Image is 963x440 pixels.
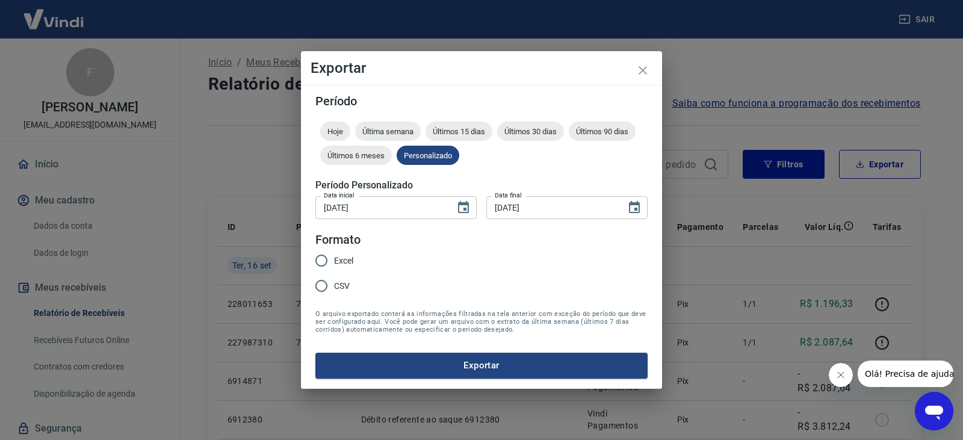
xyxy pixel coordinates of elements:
span: CSV [334,280,350,293]
iframe: Mensagem da empresa [858,361,953,387]
input: DD/MM/YYYY [486,196,618,218]
div: Últimos 90 dias [569,122,636,141]
button: close [628,56,657,85]
h4: Exportar [311,61,652,75]
button: Choose date, selected date is 25 de ago de 2025 [451,196,475,220]
button: Choose date, selected date is 16 de set de 2025 [622,196,646,220]
div: Última semana [355,122,421,141]
div: Últimos 6 meses [320,146,392,165]
span: Últimos 30 dias [497,127,564,136]
legend: Formato [315,231,361,249]
span: O arquivo exportado conterá as informações filtradas na tela anterior com exceção do período que ... [315,310,648,333]
div: Hoje [320,122,350,141]
div: Últimos 15 dias [426,122,492,141]
iframe: Fechar mensagem [829,363,853,387]
span: Últimos 90 dias [569,127,636,136]
label: Data inicial [324,191,355,200]
button: Exportar [315,353,648,378]
iframe: Botão para abrir a janela de mensagens [915,392,953,430]
span: Últimos 15 dias [426,127,492,136]
span: Últimos 6 meses [320,151,392,160]
label: Data final [495,191,522,200]
span: Última semana [355,127,421,136]
span: Excel [334,255,353,267]
h5: Período [315,95,648,107]
h5: Período Personalizado [315,179,648,191]
div: Personalizado [397,146,459,165]
input: DD/MM/YYYY [315,196,447,218]
span: Personalizado [397,151,459,160]
div: Últimos 30 dias [497,122,564,141]
span: Hoje [320,127,350,136]
span: Olá! Precisa de ajuda? [7,8,101,18]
